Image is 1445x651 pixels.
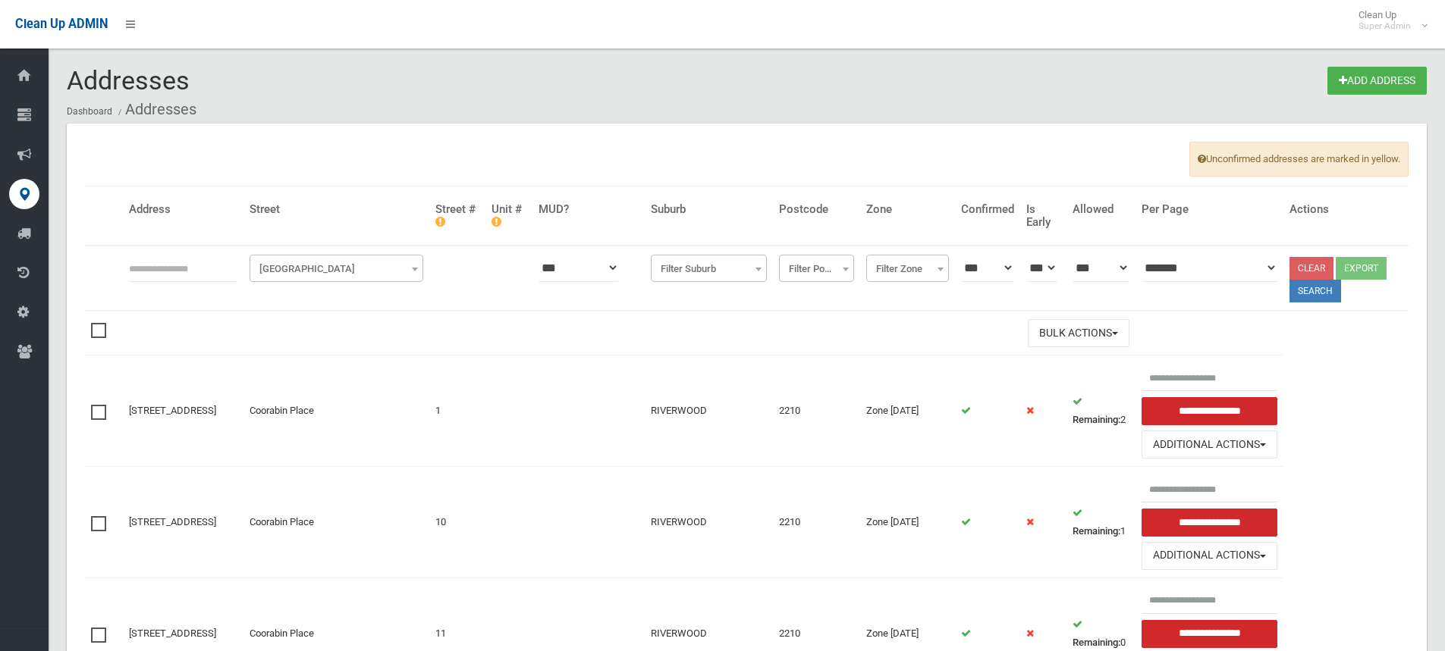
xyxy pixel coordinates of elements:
td: Coorabin Place [243,355,429,467]
td: 2210 [773,355,860,467]
td: RIVERWOOD [645,467,773,578]
h4: Zone [866,203,949,216]
td: 10 [429,467,485,578]
h4: Unit # [492,203,526,228]
small: Super Admin [1359,20,1411,32]
button: Additional Actions [1142,542,1278,570]
a: Dashboard [67,106,112,117]
span: Filter Zone [866,255,949,282]
strong: Remaining: [1073,414,1120,425]
h4: Address [129,203,237,216]
li: Addresses [115,95,196,124]
span: Filter Street [250,255,423,282]
span: Filter Postcode [779,255,854,282]
td: 2210 [773,467,860,578]
span: Addresses [67,65,190,95]
td: Coorabin Place [243,467,429,578]
span: Clean Up [1351,9,1426,32]
td: Zone [DATE] [860,355,955,467]
td: Zone [DATE] [860,467,955,578]
button: Search [1290,280,1341,302]
td: RIVERWOOD [645,355,773,467]
button: Bulk Actions [1028,319,1129,347]
button: Additional Actions [1142,430,1278,459]
h4: Street # [435,203,479,228]
span: Filter Zone [870,258,945,280]
a: Clear [1290,257,1333,280]
span: Unconfirmed addresses are marked in yellow. [1189,142,1409,177]
button: Export [1336,257,1387,280]
a: [STREET_ADDRESS] [129,516,216,527]
a: Add Address [1327,67,1427,95]
h4: MUD? [539,203,639,216]
h4: Allowed [1073,203,1129,216]
a: [STREET_ADDRESS] [129,628,216,639]
strong: Remaining: [1073,525,1120,537]
span: Filter Suburb [655,258,763,280]
strong: Remaining: [1073,637,1120,648]
span: Filter Suburb [651,255,767,282]
h4: Is Early [1026,203,1061,228]
h4: Actions [1290,203,1403,216]
span: Filter Postcode [783,258,850,280]
span: Filter Street [253,258,419,280]
h4: Confirmed [961,203,1014,216]
h4: Street [250,203,423,216]
span: Clean Up ADMIN [15,17,108,31]
h4: Postcode [779,203,854,216]
h4: Suburb [651,203,767,216]
a: [STREET_ADDRESS] [129,405,216,416]
td: 2 [1066,355,1135,467]
td: 1 [1066,467,1135,578]
h4: Per Page [1142,203,1278,216]
td: 1 [429,355,485,467]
